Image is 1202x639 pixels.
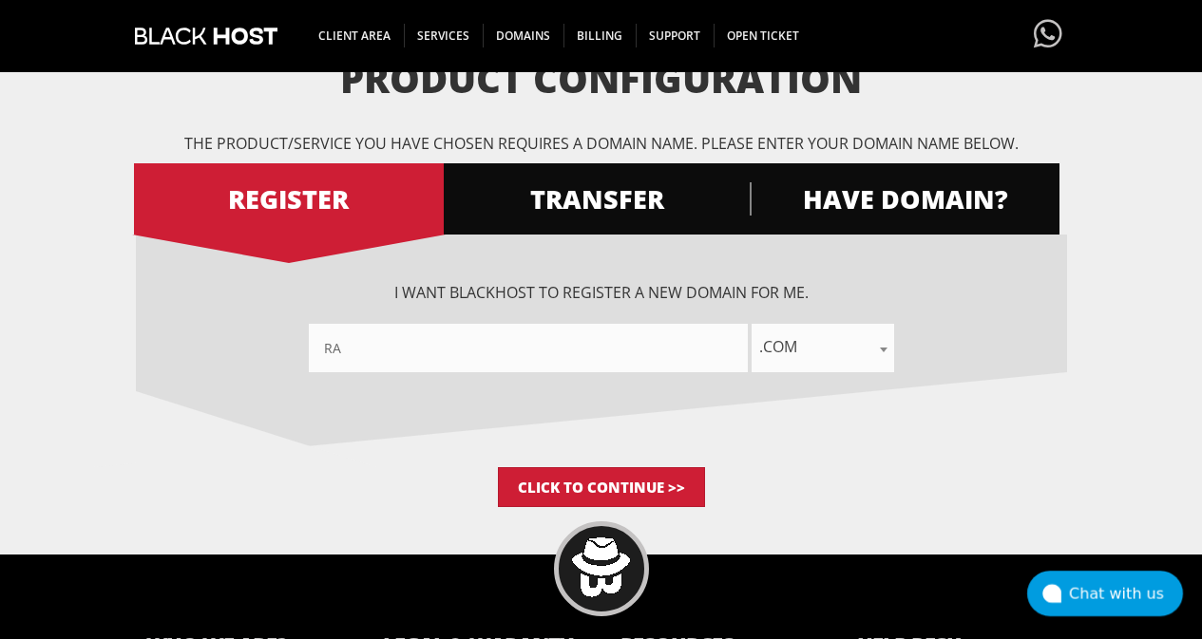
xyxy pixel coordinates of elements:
span: CLIENT AREA [305,24,405,47]
a: HAVE DOMAIN? [750,163,1059,235]
span: TRANSFER [442,182,752,216]
h1: Product Configuration [136,58,1067,100]
span: SERVICES [404,24,484,47]
button: Chat with us [1027,571,1183,616]
span: .com [752,333,894,360]
a: REGISTER [134,163,444,235]
div: I want BlackHOST to register a new domain for me. [136,282,1067,372]
span: Open Ticket [714,24,812,47]
span: Domains [483,24,564,47]
span: HAVE DOMAIN? [750,182,1059,216]
a: TRANSFER [442,163,752,235]
span: Support [636,24,715,47]
div: Chat with us [1069,585,1183,603]
p: The product/service you have chosen requires a domain name. Please enter your domain name below. [136,133,1067,154]
input: Click to Continue >> [498,467,705,507]
img: BlackHOST mascont, Blacky. [571,537,631,597]
span: REGISTER [134,182,444,216]
span: Billing [563,24,637,47]
span: .com [752,324,894,372]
